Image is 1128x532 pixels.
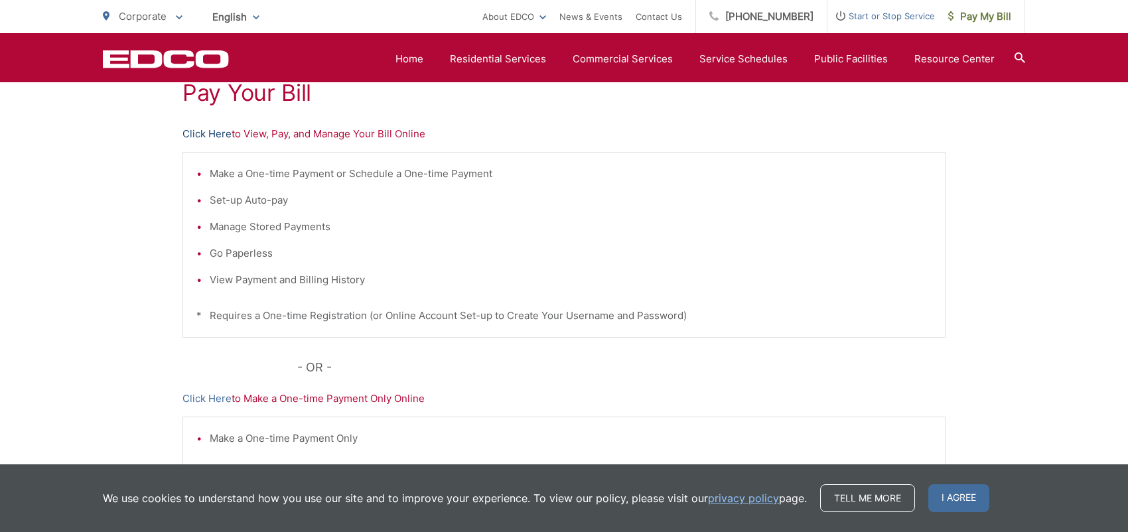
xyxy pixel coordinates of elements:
li: Manage Stored Payments [210,219,932,235]
a: Public Facilities [814,51,888,67]
a: Residential Services [450,51,546,67]
a: Resource Center [914,51,995,67]
li: Make a One-time Payment or Schedule a One-time Payment [210,166,932,182]
a: Service Schedules [699,51,788,67]
p: We use cookies to understand how you use our site and to improve your experience. To view our pol... [103,490,807,506]
a: EDCD logo. Return to the homepage. [103,50,229,68]
a: Home [395,51,423,67]
span: English [202,5,269,29]
span: Pay My Bill [948,9,1011,25]
li: Go Paperless [210,245,932,261]
h1: Pay Your Bill [182,80,946,106]
a: Commercial Services [573,51,673,67]
span: I agree [928,484,989,512]
a: About EDCO [482,9,546,25]
a: Click Here [182,126,232,142]
p: to View, Pay, and Manage Your Bill Online [182,126,946,142]
p: * Requires a One-time Registration (or Online Account Set-up to Create Your Username and Password) [196,308,932,324]
a: News & Events [559,9,622,25]
span: Corporate [119,10,167,23]
a: Tell me more [820,484,915,512]
li: View Payment and Billing History [210,272,932,288]
a: Contact Us [636,9,682,25]
p: to Make a One-time Payment Only Online [182,391,946,407]
li: Make a One-time Payment Only [210,431,932,446]
a: Click Here [182,391,232,407]
a: privacy policy [708,490,779,506]
p: - OR - [297,358,946,377]
li: Set-up Auto-pay [210,192,932,208]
